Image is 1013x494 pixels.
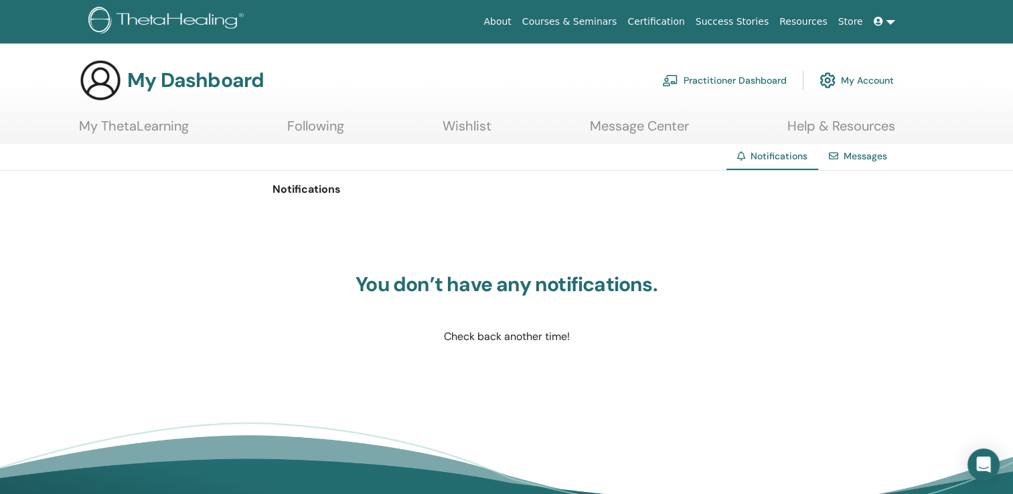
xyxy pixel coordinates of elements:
[774,9,833,34] a: Resources
[517,9,623,34] a: Courses & Seminars
[339,272,674,297] h3: You don’t have any notifications.
[820,69,836,92] img: cog.svg
[287,118,344,144] a: Following
[443,118,491,144] a: Wishlist
[339,329,674,345] p: Check back another time!
[590,118,689,144] a: Message Center
[967,448,1000,481] div: Open Intercom Messenger
[844,150,887,162] a: Messages
[787,118,895,144] a: Help & Resources
[127,68,264,92] h3: My Dashboard
[478,9,516,34] a: About
[820,66,894,95] a: My Account
[662,66,787,95] a: Practitioner Dashboard
[79,118,189,144] a: My ThetaLearning
[833,9,868,34] a: Store
[622,9,690,34] a: Certification
[690,9,774,34] a: Success Stories
[662,74,678,86] img: chalkboard-teacher.svg
[272,181,741,197] p: Notifications
[88,7,248,37] img: logo.png
[79,59,122,102] img: generic-user-icon.jpg
[751,150,807,162] span: Notifications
